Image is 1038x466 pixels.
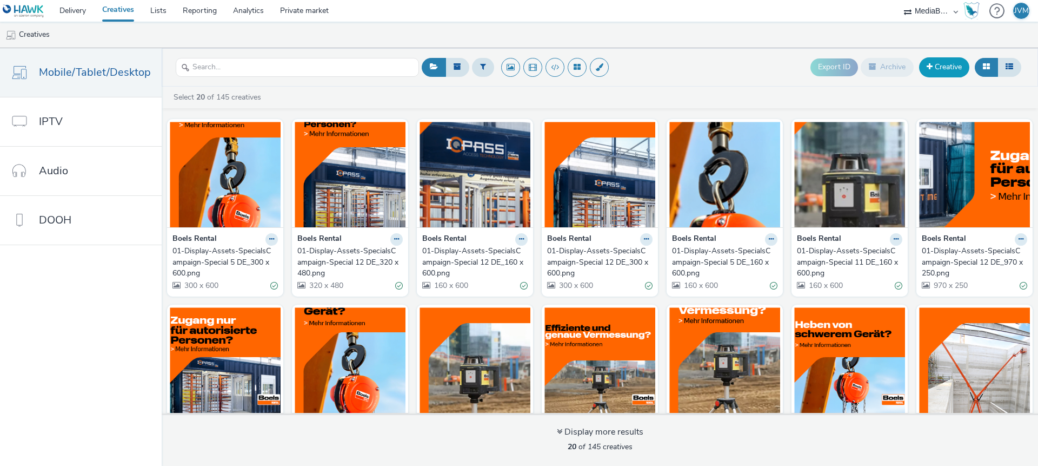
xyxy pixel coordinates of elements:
[810,58,858,76] button: Export ID
[568,442,576,452] strong: 20
[544,307,655,413] img: 01-Display-Assets-SpecialsCampaign-Special 11 DE_300 x 250.png visual
[669,307,780,413] img: 01-Display-Assets-SpecialsCampaign-Special 11 DE_320 x 480.png visual
[963,2,984,19] a: Hawk Academy
[172,246,278,279] a: 01-Display-Assets-SpecialsCampaign-Special 5 DE_300 x 600.png
[1014,3,1029,19] div: JVM
[895,280,902,291] div: Valid
[39,64,151,80] span: Mobile/Tablet/Desktop
[861,58,914,76] button: Archive
[39,212,71,228] span: DOOH
[422,246,523,279] div: 01-Display-Assets-SpecialsCampaign-Special 12 DE_160 x 600.png
[176,58,419,77] input: Search...
[975,58,998,76] button: Grid
[547,246,653,279] a: 01-Display-Assets-SpecialsCampaign-Special 12 DE_300 x 600.png
[295,122,405,227] img: 01-Display-Assets-SpecialsCampaign-Special 12 DE_320 x 480.png visual
[547,246,648,279] div: 01-Display-Assets-SpecialsCampaign-Special 12 DE_300 x 600.png
[794,122,905,227] img: 01-Display-Assets-SpecialsCampaign-Special 11 DE_160 x 600.png visual
[683,280,718,291] span: 160 x 600
[919,57,969,77] a: Creative
[170,307,281,413] img: 01-Display-Assets-SpecialsCampaign-Special 12 DE_300 x 250.png visual
[797,233,841,246] strong: Boels Rental
[172,92,265,102] a: Select of 145 creatives
[672,233,716,246] strong: Boels Rental
[170,122,281,227] img: 01-Display-Assets-SpecialsCampaign-Special 5 DE_300 x 600.png visual
[297,233,342,246] strong: Boels Rental
[308,280,343,291] span: 320 x 480
[395,280,403,291] div: Valid
[297,246,398,279] div: 01-Display-Assets-SpecialsCampaign-Special 12 DE_320 x 480.png
[422,246,528,279] a: 01-Display-Assets-SpecialsCampaign-Special 12 DE_160 x 600.png
[919,307,1030,413] img: 01-Display-Assets-SpecialsCampaign-Special 10 DE_300 x 600.png visual
[547,233,591,246] strong: Boels Rental
[919,122,1030,227] img: 01-Display-Assets-SpecialsCampaign-Special 12 DE_970 x 250.png visual
[422,233,467,246] strong: Boels Rental
[39,114,63,129] span: IPTV
[963,2,980,19] img: Hawk Academy
[797,246,898,279] div: 01-Display-Assets-SpecialsCampaign-Special 11 DE_160 x 600.png
[3,4,44,18] img: undefined Logo
[557,426,643,438] div: Display more results
[770,280,777,291] div: Valid
[672,246,777,279] a: 01-Display-Assets-SpecialsCampaign-Special 5 DE_160 x 600.png
[797,246,902,279] a: 01-Display-Assets-SpecialsCampaign-Special 11 DE_160 x 600.png
[672,246,773,279] div: 01-Display-Assets-SpecialsCampaign-Special 5 DE_160 x 600.png
[1020,280,1027,291] div: Valid
[270,280,278,291] div: Valid
[544,122,655,227] img: 01-Display-Assets-SpecialsCampaign-Special 12 DE_300 x 600.png visual
[922,246,1023,279] div: 01-Display-Assets-SpecialsCampaign-Special 12 DE_970 x 250.png
[558,280,593,291] span: 300 x 600
[933,280,968,291] span: 970 x 250
[295,307,405,413] img: 01-Display-Assets-SpecialsCampaign-Special 5 DE_320 x 480.png visual
[420,122,530,227] img: 01-Display-Assets-SpecialsCampaign-Special 12 DE_160 x 600.png visual
[922,246,1027,279] a: 01-Display-Assets-SpecialsCampaign-Special 12 DE_970 x 250.png
[669,122,780,227] img: 01-Display-Assets-SpecialsCampaign-Special 5 DE_160 x 600.png visual
[297,246,403,279] a: 01-Display-Assets-SpecialsCampaign-Special 12 DE_320 x 480.png
[172,233,217,246] strong: Boels Rental
[433,280,468,291] span: 160 x 600
[520,280,528,291] div: Valid
[808,280,843,291] span: 160 x 600
[5,30,16,41] img: mobile
[196,92,205,102] strong: 20
[645,280,653,291] div: Valid
[183,280,218,291] span: 300 x 600
[172,246,274,279] div: 01-Display-Assets-SpecialsCampaign-Special 5 DE_300 x 600.png
[39,163,68,179] span: Audio
[568,442,633,452] span: of 145 creatives
[997,58,1021,76] button: Table
[420,307,530,413] img: 01-Display-Assets-SpecialsCampaign-Special 11 DE_300 x 600.png visual
[794,307,905,413] img: 01-Display-Assets-SpecialsCampaign-Special 5 DE_300 x 250.png visual
[922,233,966,246] strong: Boels Rental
